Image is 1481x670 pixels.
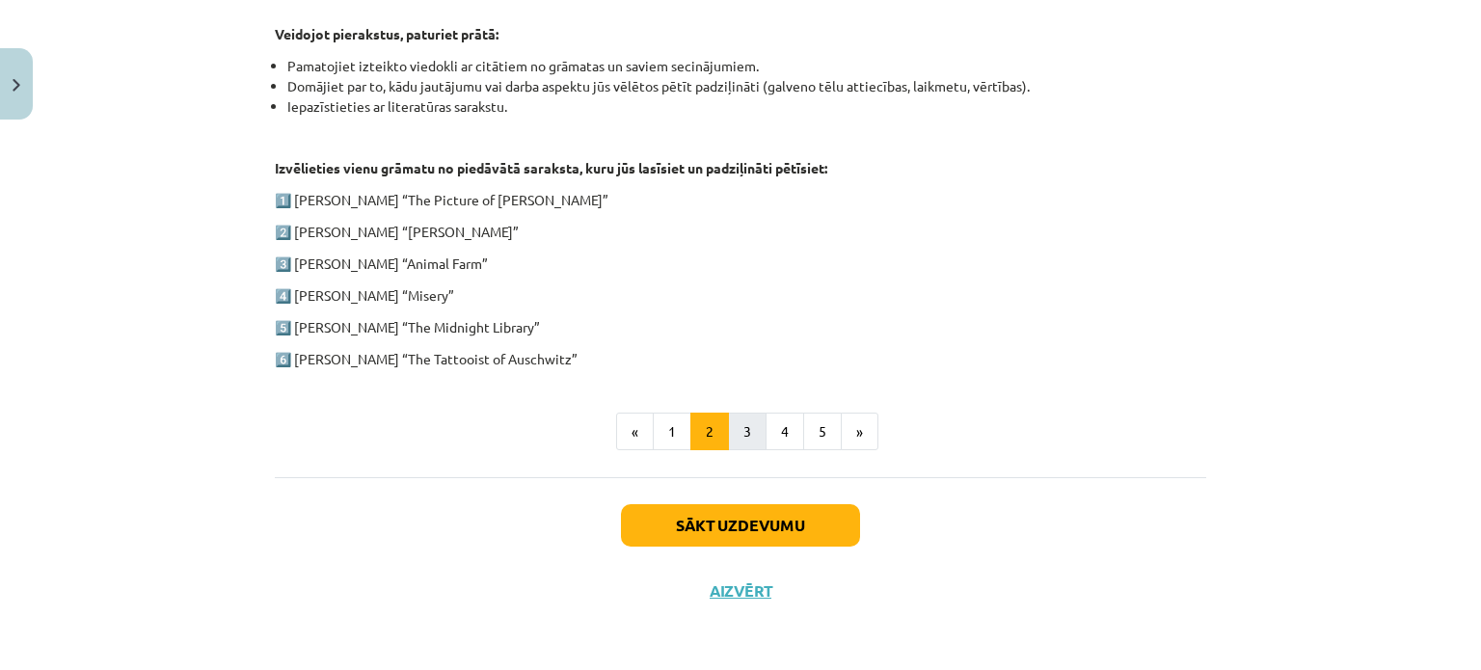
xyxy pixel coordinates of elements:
p: 4️⃣ [PERSON_NAME] “Misery” [275,285,1206,306]
button: 1 [653,413,691,451]
button: Aizvērt [704,581,777,601]
nav: Page navigation example [275,413,1206,451]
p: 1️⃣ [PERSON_NAME] “The Picture of [PERSON_NAME]” [275,190,1206,210]
button: « [616,413,654,451]
button: 5 [803,413,842,451]
p: 3️⃣ [PERSON_NAME] “Animal Farm” [275,254,1206,274]
button: 4 [766,413,804,451]
strong: Izvēlieties vienu grāmatu no piedāvātā saraksta, kuru jūs lasīsiet un padziļināti pētīsiet: [275,159,827,176]
button: 2 [690,413,729,451]
li: Domājiet par to, kādu jautājumu vai darba aspektu jūs vēlētos pētīt padziļināti (galveno tēlu att... [287,76,1206,96]
li: Iepazīstieties ar literatūras sarakstu. [287,96,1206,117]
p: 6️⃣ [PERSON_NAME] “The Tattooist of Auschwitz” [275,349,1206,369]
li: Pamatojiet izteikto viedokli ar citātiem no grāmatas un saviem secinājumiem. [287,56,1206,76]
p: 5️⃣ [PERSON_NAME] “The Midnight Library” [275,317,1206,337]
button: Sākt uzdevumu [621,504,860,547]
strong: Veidojot pierakstus, paturiet prātā: [275,25,498,42]
button: » [841,413,878,451]
p: 2️⃣ [PERSON_NAME] “[PERSON_NAME]” [275,222,1206,242]
img: icon-close-lesson-0947bae3869378f0d4975bcd49f059093ad1ed9edebbc8119c70593378902aed.svg [13,79,20,92]
button: 3 [728,413,767,451]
